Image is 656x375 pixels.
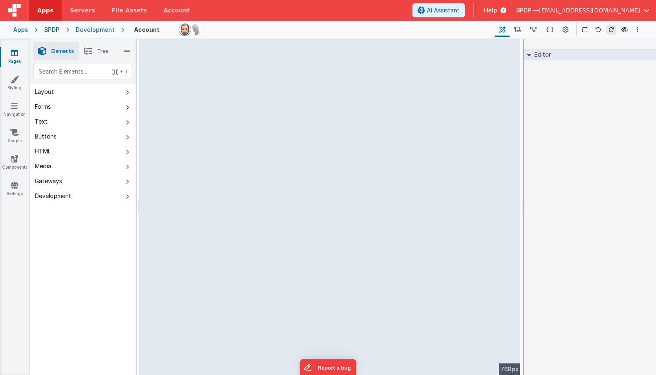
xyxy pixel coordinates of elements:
[97,48,108,55] span: Tree
[179,24,191,36] img: 75c0bc63b3a35de0e36ec8009b6401ad
[35,117,48,126] div: Text
[35,103,51,111] div: Forms
[30,144,136,159] button: HTML
[484,6,497,14] span: Help
[516,6,649,14] button: BPDP — [EMAIL_ADDRESS][DOMAIN_NAME]
[13,26,28,34] div: Apps
[499,363,520,375] div: 768px
[35,132,57,141] div: Buttons
[30,174,136,189] button: Gateways
[30,189,136,203] button: Development
[412,3,465,17] button: AI Assistant
[35,162,51,170] div: Media
[531,49,551,60] h2: Editor
[51,48,74,55] span: Elements
[30,99,136,114] button: Forms
[70,6,95,14] span: Servers
[44,26,60,34] div: BPDP
[30,114,136,129] button: Text
[33,64,132,79] input: Search Elements...
[76,26,115,34] div: Development
[633,25,643,35] button: Options
[35,147,51,155] div: HTML
[35,88,54,96] div: Layout
[35,177,62,185] div: Gateways
[30,84,136,99] button: Layout
[516,6,539,14] span: BPDP —
[30,129,136,144] button: Buttons
[134,26,160,33] h4: Account
[37,6,53,14] span: Apps
[139,39,520,375] div: -->
[113,64,127,79] span: + /
[190,24,201,36] img: 11ac31fe5dc3d0eff3fbbbf7b26fa6e1
[539,6,640,14] span: [EMAIL_ADDRESS][DOMAIN_NAME]
[30,159,136,174] button: Media
[112,6,147,14] span: File Assets
[35,192,71,200] div: Development
[427,6,460,14] span: AI Assistant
